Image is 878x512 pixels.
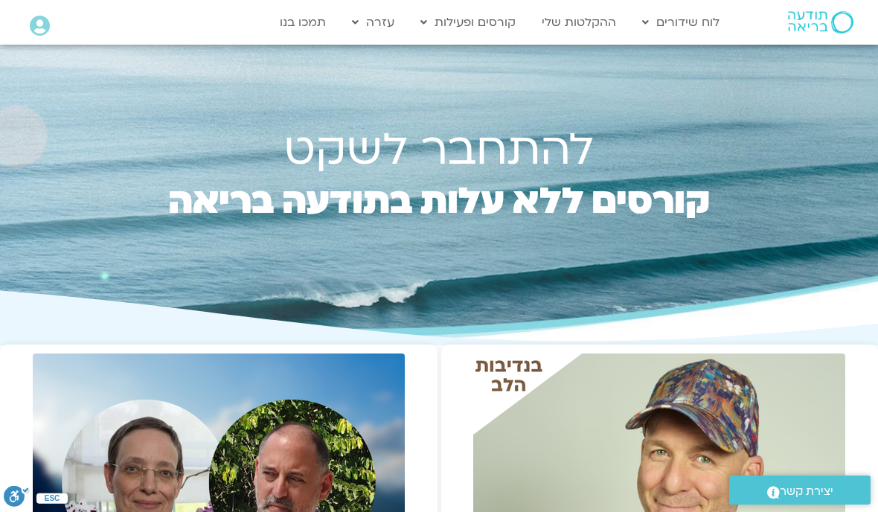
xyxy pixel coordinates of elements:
[635,8,727,36] a: לוח שידורים
[780,481,833,502] span: יצירת קשר
[788,11,853,33] img: תודעה בריאה
[345,8,402,36] a: עזרה
[534,8,624,36] a: ההקלטות שלי
[413,8,523,36] a: קורסים ופעילות
[272,8,333,36] a: תמכו בנו
[729,476,871,505] a: יצירת קשר
[137,185,741,252] h2: קורסים ללא עלות בתודעה בריאה
[137,130,741,170] h1: להתחבר לשקט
